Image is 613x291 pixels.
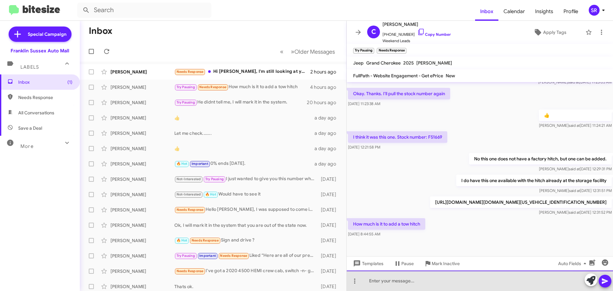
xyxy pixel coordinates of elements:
[177,238,187,242] span: 🔥 Hot
[348,232,380,236] span: [DATE] 8:44:55 AM
[348,88,450,99] p: Okay. Thanks. I'll pull the stock number again
[174,175,318,183] div: I just wanted to give you this number which had to be authorized from the executive level. It is ...
[352,258,383,269] span: Templates
[177,192,201,196] span: Not-Interested
[67,79,72,85] span: (1)
[287,45,339,58] button: Next
[28,31,66,37] span: Special Campaign
[371,27,376,37] span: C
[77,3,211,18] input: Search
[18,110,54,116] span: All Conversations
[318,283,341,290] div: [DATE]
[11,48,69,54] div: Franklin Sussex Auto Mall
[318,237,341,244] div: [DATE]
[110,84,174,90] div: [PERSON_NAME]
[469,153,612,165] p: No this one does not have a factory hitch, but one can be added.
[174,99,307,106] div: He didnt tell me, I will mark it in the system.
[310,69,341,75] div: 2 hours ago
[174,145,314,152] div: 👍
[276,45,287,58] button: Previous
[174,222,318,228] div: Ok, I will mark it in the system that you are out of the state now.
[353,48,374,54] small: Try Pausing
[382,28,451,38] span: [PHONE_NUMBER]
[110,268,174,274] div: [PERSON_NAME]
[174,130,314,136] div: Let me check.......
[389,258,419,269] button: Pause
[177,162,187,166] span: 🔥 Hot
[348,101,380,106] span: [DATE] 11:23:38 AM
[110,161,174,167] div: [PERSON_NAME]
[314,130,341,136] div: a day ago
[280,48,284,56] span: «
[318,253,341,259] div: [DATE]
[583,5,606,16] button: SR
[291,48,294,56] span: »
[18,94,72,101] span: Needs Response
[353,60,364,66] span: Jeep
[569,188,580,193] span: said at
[314,115,341,121] div: a day ago
[382,38,451,44] span: Weekend Leads
[174,115,314,121] div: 👍
[348,218,425,230] p: How much is it to add a tow hitch
[419,258,465,269] button: Mark Inactive
[558,2,583,21] a: Profile
[174,267,318,275] div: I've got a 2020 4500 HEMI crew cab, switch -n- go (dumpster & flatbed) with about 7000 miles
[318,176,341,182] div: [DATE]
[318,191,341,198] div: [DATE]
[456,175,612,186] p: I do have this one available with the hitch already at the storage facility
[314,145,341,152] div: a day ago
[174,68,310,75] div: Hi [PERSON_NAME], I'm still looking at your inventory. I'll be in touch if I have any questions o...
[192,238,219,242] span: Needs Response
[174,83,310,91] div: How much is it to add a tow hitch
[192,162,208,166] span: Important
[110,191,174,198] div: [PERSON_NAME]
[174,206,318,213] div: Hello [PERSON_NAME], I was supposed to come in a few weeks ago but had a family emergency down in...
[110,115,174,121] div: [PERSON_NAME]
[475,2,498,21] a: Inbox
[110,176,174,182] div: [PERSON_NAME]
[543,27,566,38] span: Apply Tags
[174,252,318,259] div: Liked “Here are all of our pre-owned Wranglers”
[174,283,318,290] div: Thats ok.
[401,258,414,269] span: Pause
[498,2,530,21] a: Calendar
[539,210,612,215] span: [PERSON_NAME] [DATE] 12:31:52 PM
[366,60,401,66] span: Grand Cherokee
[199,254,216,258] span: Important
[294,48,335,55] span: Older Messages
[9,27,72,42] a: Special Campaign
[174,191,318,198] div: Would have to see it
[569,210,580,215] span: said at
[110,207,174,213] div: [PERSON_NAME]
[18,79,72,85] span: Inbox
[307,99,341,106] div: 20 hours ago
[539,123,612,128] span: [PERSON_NAME] [DATE] 11:24:21 AM
[20,143,34,149] span: More
[177,254,195,258] span: Try Pausing
[174,237,318,244] div: Sign and drive ?
[110,145,174,152] div: [PERSON_NAME]
[276,45,339,58] nav: Page navigation example
[417,32,451,37] a: Copy Number
[18,125,42,131] span: Save a Deal
[569,123,580,128] span: said at
[377,48,406,54] small: Needs Response
[569,166,580,171] span: said at
[199,85,226,89] span: Needs Response
[382,20,451,28] span: [PERSON_NAME]
[318,268,341,274] div: [DATE]
[110,222,174,228] div: [PERSON_NAME]
[530,2,558,21] a: Insights
[89,26,112,36] h1: Inbox
[432,258,460,269] span: Mark Inactive
[177,85,195,89] span: Try Pausing
[205,177,224,181] span: Try Pausing
[177,70,204,74] span: Needs Response
[110,237,174,244] div: [PERSON_NAME]
[403,60,414,66] span: 2025
[318,222,341,228] div: [DATE]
